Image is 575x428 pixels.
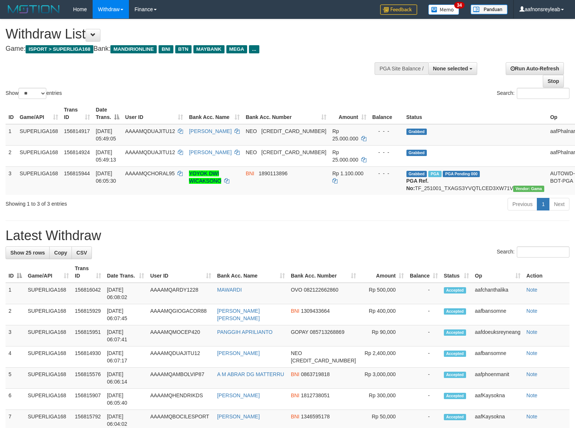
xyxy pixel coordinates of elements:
button: None selected [428,62,478,75]
a: [PERSON_NAME] [217,414,260,419]
span: [DATE] 05:49:05 [96,128,116,142]
a: [PERSON_NAME] [217,392,260,398]
div: - - - [372,127,400,135]
td: SUPERLIGA168 [25,325,72,346]
a: Note [526,308,538,314]
td: SUPERLIGA168 [25,389,72,410]
a: Note [526,371,538,377]
a: [PERSON_NAME] [189,128,232,134]
h4: Game: Bank: [6,45,376,53]
th: Status: activate to sort column ascending [441,262,472,283]
span: OVO [291,287,302,293]
span: PGA Pending [443,171,480,177]
span: GOPAY [291,329,308,335]
th: Game/API: activate to sort column ascending [17,103,61,124]
span: BNI [291,371,299,377]
a: MAWARDI [217,287,242,293]
a: PANGGIH APRILIANTO [217,329,273,335]
td: 5 [6,368,25,389]
td: Rp 2,400,000 [359,346,407,368]
td: aafphoenmanit [472,368,524,389]
span: Accepted [444,393,466,399]
td: [DATE] 06:07:45 [104,304,147,325]
td: - [407,389,441,410]
span: Copy 5859457140486971 to clipboard [261,128,326,134]
span: MEGA [226,45,247,53]
td: 156815576 [72,368,104,389]
a: Copy [49,246,72,259]
input: Search: [517,88,569,99]
th: Bank Acc. Name: activate to sort column ascending [186,103,243,124]
th: Trans ID: activate to sort column ascending [72,262,104,283]
span: Copy 1346595178 to clipboard [301,414,330,419]
td: 2 [6,145,17,166]
span: Copy 0863719818 to clipboard [301,371,330,377]
span: Accepted [444,308,466,315]
td: [DATE] 06:06:14 [104,368,147,389]
span: 156814924 [64,149,90,155]
td: SUPERLIGA168 [25,304,72,325]
span: [DATE] 05:49:13 [96,149,116,163]
span: ... [249,45,259,53]
a: YOYOK DWI WICAKSONO [189,170,221,184]
span: AAAAMQCHORAL95 [125,170,175,176]
select: Showentries [19,88,46,99]
span: Copy 082122662860 to clipboard [304,287,338,293]
span: Grabbed [406,150,427,156]
label: Show entries [6,88,62,99]
span: MAYBANK [193,45,225,53]
th: Trans ID: activate to sort column ascending [61,103,93,124]
a: [PERSON_NAME] [189,149,232,155]
span: BTN [175,45,192,53]
td: 156815907 [72,389,104,410]
h1: Withdraw List [6,27,376,42]
td: SUPERLIGA168 [25,283,72,304]
td: AAAAMQAMBOLVIP87 [147,368,214,389]
a: Next [549,198,569,210]
td: 1 [6,124,17,146]
td: aafKaysokna [472,389,524,410]
a: Show 25 rows [6,246,50,259]
div: Showing 1 to 3 of 3 entries [6,197,234,208]
td: TF_251001_TXAGS3YVQTLCED3XW71V [403,166,547,195]
span: CSV [76,250,87,256]
td: 3 [6,325,25,346]
th: Balance: activate to sort column ascending [407,262,441,283]
span: Copy 1812738051 to clipboard [301,392,330,398]
a: 1 [537,198,549,210]
span: BNI [291,392,299,398]
span: Vendor URL: https://trx31.1velocity.biz [513,186,544,192]
td: AAAAMQMOCEP420 [147,325,214,346]
img: Button%20Memo.svg [428,4,459,15]
td: - [407,325,441,346]
th: ID: activate to sort column descending [6,262,25,283]
span: NEO [246,149,257,155]
td: 1 [6,283,25,304]
img: panduan.png [471,4,508,14]
a: [PERSON_NAME] [PERSON_NAME] [217,308,260,321]
td: [DATE] 06:05:40 [104,389,147,410]
td: SUPERLIGA168 [25,368,72,389]
td: Rp 500,000 [359,283,407,304]
th: User ID: activate to sort column ascending [122,103,186,124]
span: [DATE] 06:05:30 [96,170,116,184]
a: Note [526,414,538,419]
td: SUPERLIGA168 [25,346,72,368]
th: Action [524,262,569,283]
a: CSV [72,246,92,259]
td: aafbansomne [472,346,524,368]
a: Note [526,329,538,335]
td: SUPERLIGA168 [17,124,61,146]
span: 34 [454,2,464,9]
a: Stop [543,75,564,87]
span: Accepted [444,329,466,336]
span: 156815944 [64,170,90,176]
span: 156814917 [64,128,90,134]
span: BNI [246,170,254,176]
td: aafchanthalika [472,283,524,304]
span: BNI [291,308,299,314]
span: None selected [433,66,468,72]
td: 156814930 [72,346,104,368]
span: Show 25 rows [10,250,45,256]
span: Grabbed [406,171,427,177]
